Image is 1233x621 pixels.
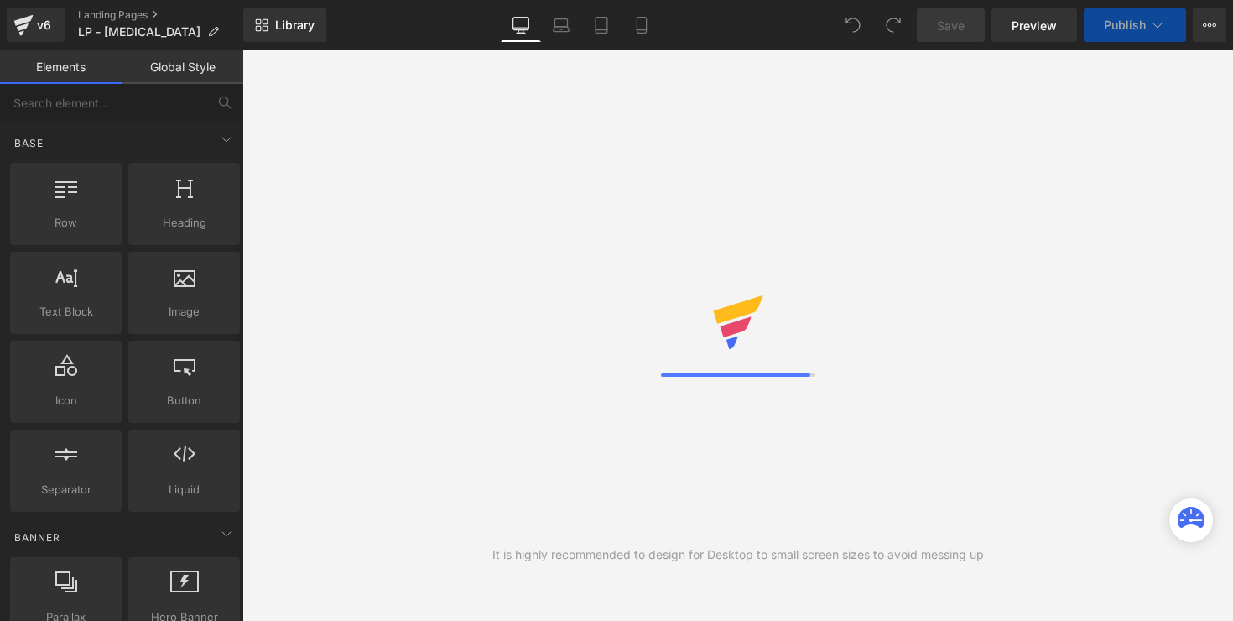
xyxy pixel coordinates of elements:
button: Publish [1084,8,1186,42]
div: It is highly recommended to design for Desktop to small screen sizes to avoid messing up [492,545,984,564]
span: Publish [1104,18,1146,32]
a: New Library [243,8,326,42]
span: Button [133,392,235,410]
span: Banner [13,530,62,545]
span: Heading [133,214,235,232]
button: Undo [836,8,870,42]
a: Laptop [541,8,581,42]
button: More [1193,8,1226,42]
span: Separator [15,481,117,498]
span: Library [275,18,315,33]
span: LP - [MEDICAL_DATA] [78,25,200,39]
span: Preview [1012,17,1057,34]
span: Base [13,135,45,151]
button: Redo [877,8,910,42]
div: v6 [34,14,55,36]
a: Landing Pages [78,8,243,22]
span: Text Block [15,303,117,321]
a: Tablet [581,8,622,42]
span: Row [15,214,117,232]
a: Global Style [122,50,243,84]
span: Image [133,303,235,321]
a: v6 [7,8,65,42]
a: Desktop [501,8,541,42]
a: Preview [991,8,1077,42]
span: Liquid [133,481,235,498]
a: Mobile [622,8,662,42]
span: Icon [15,392,117,410]
span: Save [937,17,965,34]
